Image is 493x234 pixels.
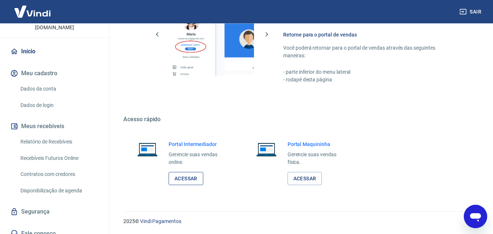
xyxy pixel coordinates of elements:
[288,151,348,166] p: Gerencie suas vendas física.
[18,81,100,96] a: Dados da conta
[464,205,487,228] iframe: Botão para abrir a janela de mensagens
[283,44,458,60] p: Você poderá retornar para o portal de vendas através das seguintes maneiras:
[9,0,56,23] img: Vindi
[9,118,100,134] button: Meus recebíveis
[18,134,100,149] a: Relatório de Recebíveis
[9,65,100,81] button: Meu cadastro
[283,68,458,76] p: - parte inferior do menu lateral
[288,172,322,185] a: Acessar
[288,141,348,148] h6: Portal Maquininha
[251,141,282,158] img: Imagem de um notebook aberto
[123,116,475,123] h5: Acesso rápido
[458,5,484,19] button: Sair
[18,151,100,166] a: Recebíveis Futuros Online
[169,141,229,148] h6: Portal Intermediador
[18,98,100,113] a: Dados de login
[169,151,229,166] p: Gerencie suas vendas online.
[18,167,100,182] a: Contratos com credores
[18,183,100,198] a: Disponibilização de agenda
[132,141,163,158] img: Imagem de um notebook aberto
[9,43,100,60] a: Início
[140,218,181,224] a: Vindi Pagamentos
[9,204,100,220] a: Segurança
[283,76,458,84] p: - rodapé desta página
[169,172,203,185] a: Acessar
[123,218,475,225] p: 2025 ©
[283,31,458,38] h6: Retorne para o portal de vendas
[6,16,103,31] p: [DOMAIN_NAME][EMAIL_ADDRESS][DOMAIN_NAME]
